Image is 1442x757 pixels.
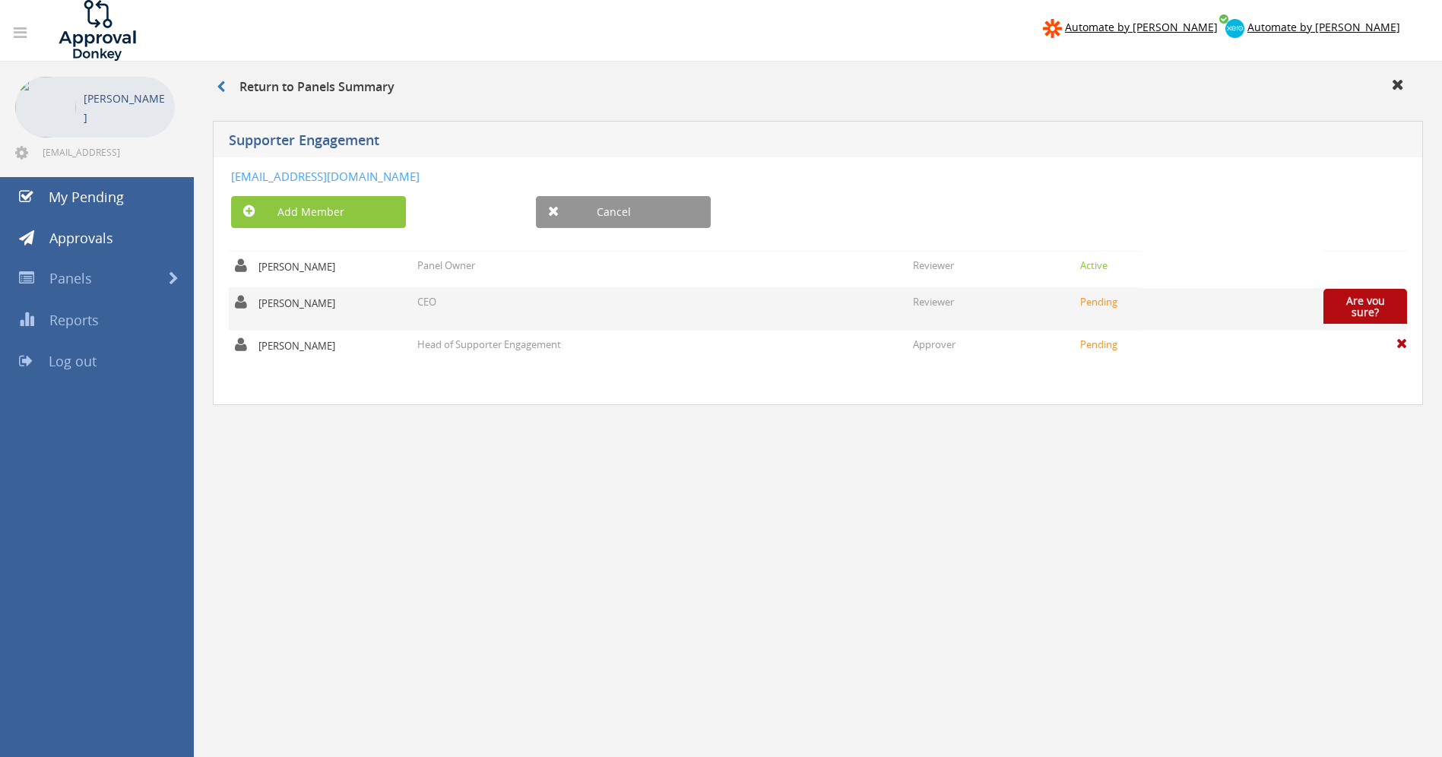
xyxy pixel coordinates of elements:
span: Panels [49,269,92,287]
p: [PERSON_NAME] [258,260,346,274]
p: Reviewer [913,295,954,309]
p: Head of Supporter Engagement [417,337,561,352]
img: zapier-logomark.png [1043,19,1062,38]
span: Reports [49,311,99,329]
span: Automate by [PERSON_NAME] [1247,20,1400,34]
p: CEO [417,295,436,309]
small: Pending [1080,295,1117,309]
p: Panel Owner [417,258,475,273]
p: Reviewer [913,258,954,273]
a: Are you sure? [1346,293,1385,319]
p: [PERSON_NAME] [258,296,346,311]
p: [PERSON_NAME] [84,89,167,127]
small: Pending [1080,337,1117,351]
a: [EMAIL_ADDRESS][DOMAIN_NAME] [231,169,420,184]
span: Automate by [PERSON_NAME] [1065,20,1218,34]
h3: Return to Panels Summary [217,81,395,94]
span: Approvals [49,229,113,247]
a: Add Member [231,196,406,228]
img: xero-logo.png [1225,19,1244,38]
h5: Supporter Engagement [229,133,1057,152]
p: Approver [913,337,956,352]
span: Log out [49,352,97,370]
span: My Pending [49,188,124,206]
p: [PERSON_NAME] [258,339,346,353]
a: Cancel [536,196,711,228]
small: Active [1080,258,1108,272]
span: [EMAIL_ADDRESS][DOMAIN_NAME] [43,146,172,158]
